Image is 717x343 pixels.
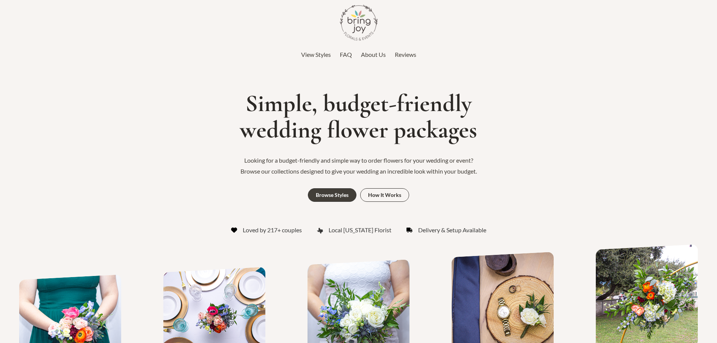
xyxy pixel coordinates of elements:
span: View Styles [301,51,331,58]
nav: Top Header Menu [133,49,585,60]
span: Delivery & Setup Available [418,224,486,236]
a: How It Works [360,188,409,202]
h1: Simple, budget-friendly wedding flower packages [4,90,713,143]
a: View Styles [301,49,331,60]
span: Loved by 217+ couples [243,224,302,236]
a: Browse Styles [308,188,356,202]
span: About Us [361,51,386,58]
span: FAQ [340,51,352,58]
a: FAQ [340,49,352,60]
div: How It Works [368,192,401,198]
p: Looking for a budget-friendly and simple way to order flowers for your wedding or event? Browse o... [234,155,483,177]
div: Browse Styles [316,192,349,198]
span: Local [US_STATE] Florist [329,224,391,236]
a: About Us [361,49,386,60]
a: Reviews [395,49,416,60]
span: Reviews [395,51,416,58]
